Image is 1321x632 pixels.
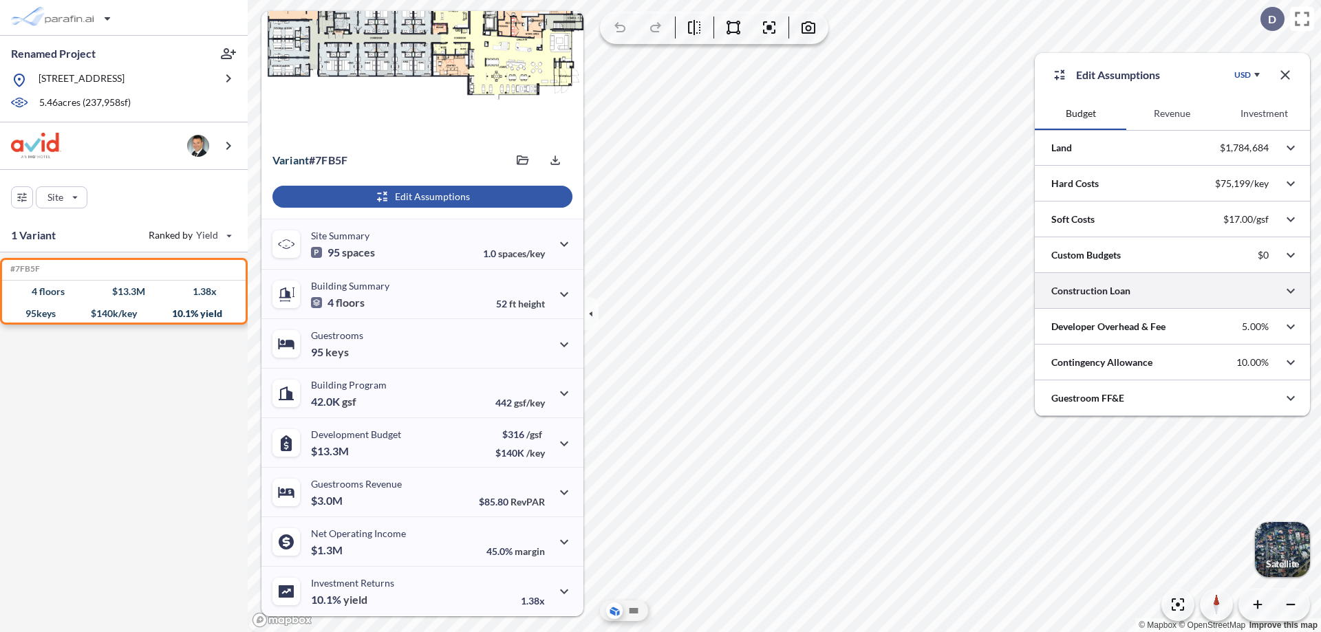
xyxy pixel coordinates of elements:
[495,447,545,459] p: $140K
[1268,13,1276,25] p: D
[511,496,545,508] span: RevPAR
[1051,391,1124,405] p: Guestroom FF&E
[272,153,347,167] p: # 7fb5f
[1051,320,1166,334] p: Developer Overhead & Fee
[311,577,394,589] p: Investment Returns
[496,298,545,309] p: 52
[311,527,406,539] p: Net Operating Income
[11,227,56,243] p: 1 Variant
[39,96,131,111] p: 5.46 acres ( 237,958 sf)
[311,230,369,241] p: Site Summary
[606,602,623,619] button: Aerial View
[483,248,545,259] p: 1.0
[336,296,365,309] span: floors
[272,153,309,166] span: Variant
[272,186,572,208] button: Edit Assumptions
[1139,620,1177,630] a: Mapbox
[1249,620,1318,630] a: Improve this map
[342,246,375,259] span: spaces
[311,543,345,557] p: $1.3M
[311,428,401,440] p: Development Budget
[1234,69,1251,80] div: USD
[311,280,389,292] p: Building Summary
[526,428,542,440] span: /gsf
[1255,522,1310,577] img: Switcher Image
[514,397,545,408] span: gsf/key
[311,593,367,607] p: 10.1%
[39,72,125,89] p: [STREET_ADDRESS]
[252,612,312,628] a: Mapbox homepage
[311,296,365,309] p: 4
[47,190,63,204] p: Site
[1242,320,1269,333] p: 5.00%
[11,46,96,61] p: Renamed Project
[311,444,351,458] p: $13.3M
[1076,67,1160,83] p: Edit Assumptions
[187,135,209,157] img: user logo
[509,298,516,309] span: ft
[11,133,61,158] img: BrandImage
[311,395,356,408] p: 42.0K
[138,224,241,246] button: Ranked by Yield
[1035,97,1126,130] button: Budget
[311,246,375,259] p: 95
[1218,97,1310,130] button: Investment
[311,478,402,490] p: Guestrooms Revenue
[1051,177,1099,190] p: Hard Costs
[1255,522,1310,577] button: Switcher ImageSatellite
[1236,356,1269,369] p: 10.00%
[325,345,349,359] span: keys
[311,329,363,341] p: Guestrooms
[311,379,387,391] p: Building Program
[1258,249,1269,261] p: $0
[8,264,40,274] h5: Click to copy the code
[1051,213,1095,226] p: Soft Costs
[1215,177,1269,190] p: $75,199/key
[498,248,545,259] span: spaces/key
[311,345,349,359] p: 95
[36,186,87,208] button: Site
[518,298,545,309] span: height
[486,545,545,557] p: 45.0%
[1126,97,1218,130] button: Revenue
[1051,248,1121,262] p: Custom Budgets
[625,602,642,619] button: Site Plan
[342,395,356,408] span: gsf
[1051,356,1152,369] p: Contingency Allowance
[343,593,367,607] span: yield
[479,496,545,508] p: $85.80
[196,228,219,242] span: Yield
[311,494,345,508] p: $3.0M
[1051,141,1072,155] p: Land
[526,447,545,459] span: /key
[521,595,545,607] p: 1.38x
[1223,213,1269,226] p: $17.00/gsf
[1266,558,1299,569] p: Satellite
[1179,620,1245,630] a: OpenStreetMap
[1220,142,1269,154] p: $1,784,684
[515,545,545,557] span: margin
[495,428,545,440] p: $316
[495,397,545,408] p: 442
